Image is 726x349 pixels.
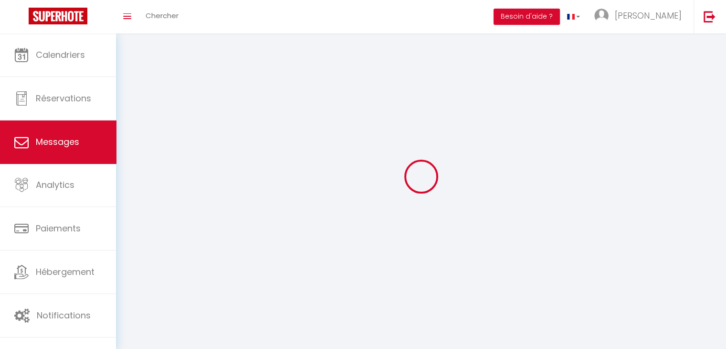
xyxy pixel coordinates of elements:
span: Paiements [36,222,81,234]
span: Réservations [36,92,91,104]
img: Super Booking [29,8,87,24]
span: Hébergement [36,266,95,278]
img: ... [594,9,609,23]
span: [PERSON_NAME] [615,10,682,22]
span: Chercher [146,11,179,21]
img: logout [704,11,715,22]
button: Besoin d'aide ? [494,9,560,25]
span: Calendriers [36,49,85,61]
span: Analytics [36,179,74,191]
span: Messages [36,136,79,148]
span: Notifications [37,309,91,321]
